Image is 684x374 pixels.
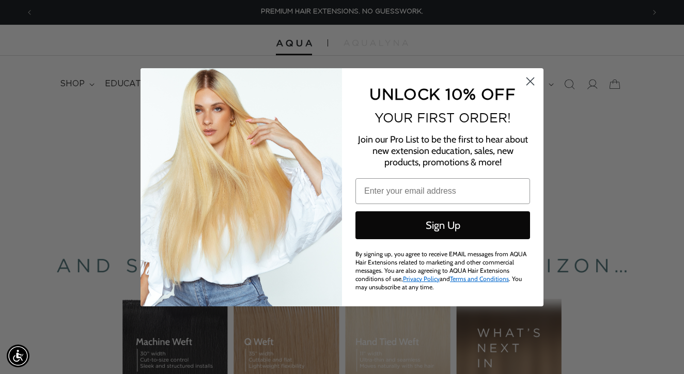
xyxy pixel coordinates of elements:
span: UNLOCK 10% OFF [369,85,516,102]
img: daab8b0d-f573-4e8c-a4d0-05ad8d765127.png [141,68,342,306]
span: Join our Pro List to be the first to hear about new extension education, sales, new products, pro... [358,134,528,168]
div: Accessibility Menu [7,345,29,367]
span: By signing up, you agree to receive EMAIL messages from AQUA Hair Extensions related to marketing... [355,250,526,291]
a: Terms and Conditions [450,275,509,283]
button: Close dialog [521,72,539,90]
span: YOUR FIRST ORDER! [375,111,511,125]
a: Privacy Policy [403,275,440,283]
input: Enter your email address [355,178,530,204]
button: Sign Up [355,211,530,239]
